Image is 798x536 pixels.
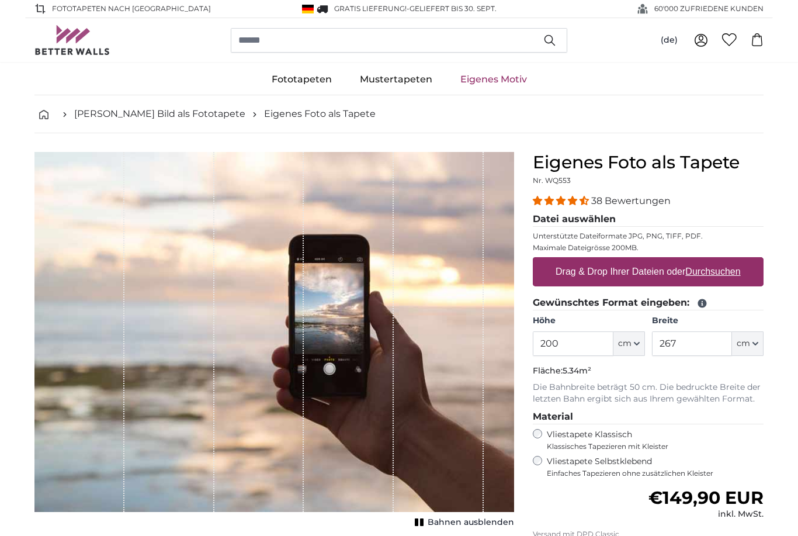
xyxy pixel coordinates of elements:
[264,107,376,121] a: Eigenes Foto als Tapete
[533,315,644,327] label: Höhe
[547,469,764,478] span: Einfaches Tapezieren ohne zusätzlichen Kleister
[533,296,764,310] legend: Gewünschtes Format eingeben:
[591,195,671,206] span: 38 Bewertungen
[652,315,764,327] label: Breite
[533,152,764,173] h1: Eigenes Foto als Tapete
[34,152,514,531] div: 1 of 1
[52,4,211,14] span: Fototapeten nach [GEOGRAPHIC_DATA]
[411,514,514,531] button: Bahnen ausblenden
[533,243,764,253] p: Maximale Dateigrösse 200MB.
[533,195,591,206] span: 4.34 stars
[547,429,754,451] label: Vliestapete Klassisch
[618,338,632,350] span: cm
[302,5,314,13] img: Deutschland
[547,456,764,478] label: Vliestapete Selbstklebend
[651,30,687,51] button: (de)
[686,267,741,276] u: Durchsuchen
[732,331,764,356] button: cm
[410,4,497,13] span: Geliefert bis 30. Sept.
[737,338,750,350] span: cm
[533,410,764,424] legend: Material
[428,517,514,528] span: Bahnen ausblenden
[654,4,764,14] span: 60'000 ZUFRIEDENE KUNDEN
[533,231,764,241] p: Unterstützte Dateiformate JPG, PNG, TIFF, PDF.
[258,64,346,95] a: Fototapeten
[613,331,645,356] button: cm
[533,212,764,227] legend: Datei auswählen
[551,260,745,283] label: Drag & Drop Ihrer Dateien oder
[334,4,407,13] span: GRATIS Lieferung!
[407,4,497,13] span: -
[34,95,764,133] nav: breadcrumbs
[446,64,541,95] a: Eigenes Motiv
[563,365,591,376] span: 5.34m²
[533,382,764,405] p: Die Bahnbreite beträgt 50 cm. Die bedruckte Breite der letzten Bahn ergibt sich aus Ihrem gewählt...
[34,25,110,55] img: Betterwalls
[74,107,245,121] a: [PERSON_NAME] Bild als Fototapete
[648,509,764,520] div: inkl. MwSt.
[346,64,446,95] a: Mustertapeten
[533,176,571,185] span: Nr. WQ553
[533,365,764,377] p: Fläche:
[547,442,754,451] span: Klassisches Tapezieren mit Kleister
[648,487,764,509] span: €149,90 EUR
